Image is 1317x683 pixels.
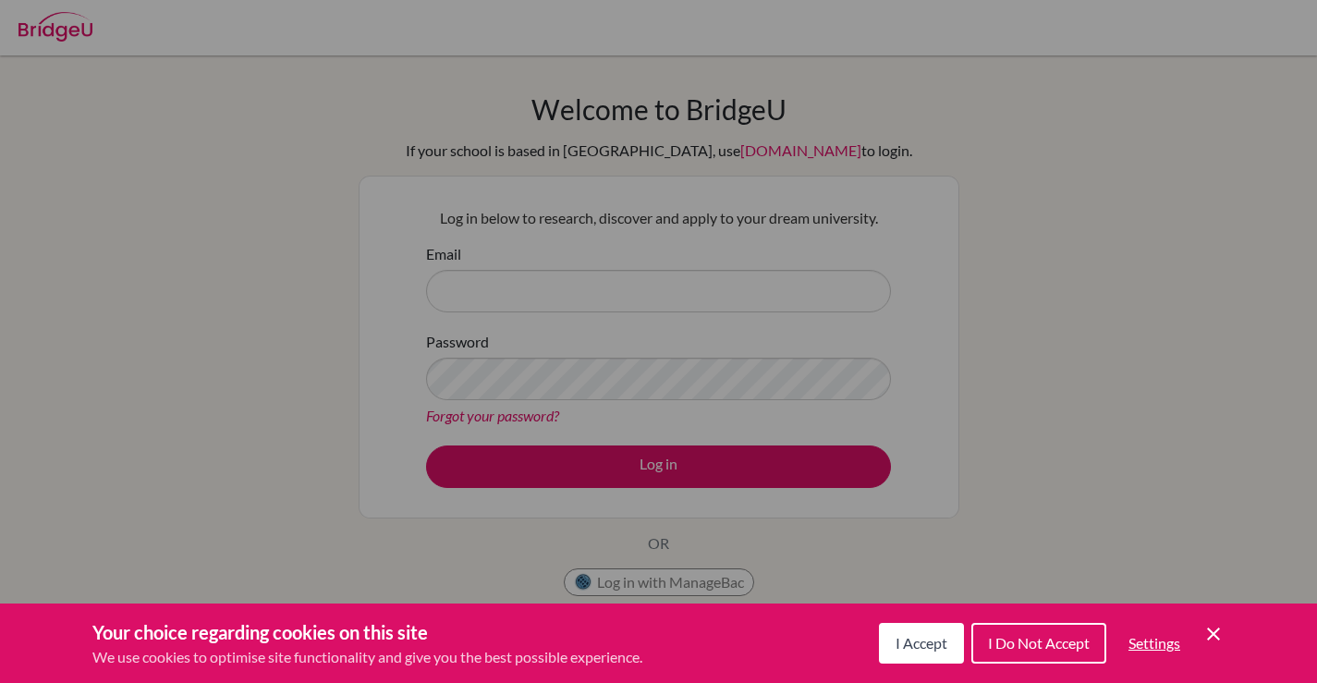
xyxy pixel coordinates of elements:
button: I Do Not Accept [971,623,1106,664]
button: Save and close [1202,623,1225,645]
span: I Do Not Accept [988,634,1090,652]
button: I Accept [879,623,964,664]
p: We use cookies to optimise site functionality and give you the best possible experience. [92,646,642,668]
button: Settings [1114,625,1195,662]
span: Settings [1128,634,1180,652]
span: I Accept [896,634,947,652]
h3: Your choice regarding cookies on this site [92,618,642,646]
